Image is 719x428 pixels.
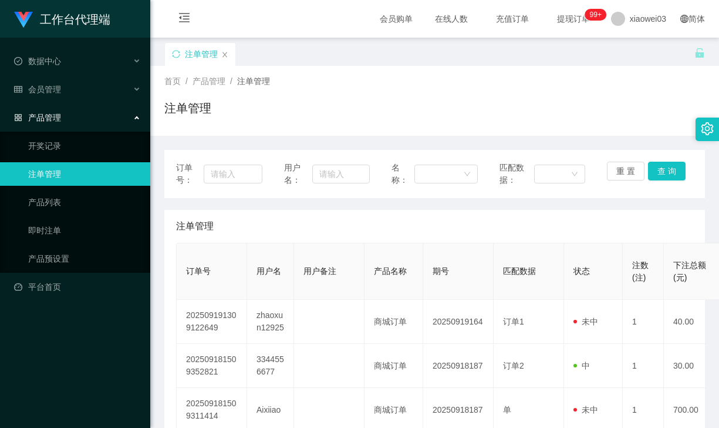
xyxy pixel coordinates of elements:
span: 数据中心 [14,56,61,66]
span: 产品管理 [14,113,61,122]
span: 注单管理 [176,219,214,233]
div: 注单管理 [185,43,218,65]
img: logo.9652507e.png [14,12,33,28]
span: 产品管理 [193,76,225,86]
span: 中 [573,361,590,370]
td: 20250919164 [423,300,494,344]
span: 匹配数据 [503,266,536,276]
i: 图标: sync [172,50,180,58]
span: 注单管理 [237,76,270,86]
i: 图标: close [221,51,228,58]
span: 订单2 [503,361,524,370]
h1: 工作台代理端 [40,1,110,38]
input: 请输入 [312,165,370,183]
span: 订单1 [503,317,524,326]
span: 期号 [433,266,449,276]
a: 产品预设置 [28,247,141,270]
i: 图标: setting [701,122,714,135]
span: / [230,76,232,86]
td: 商城订单 [364,300,423,344]
i: 图标: appstore-o [14,113,22,122]
span: 单 [503,405,511,414]
span: 会员管理 [14,85,61,94]
span: 充值订单 [490,15,535,23]
span: 订单号 [186,266,211,276]
span: 状态 [573,266,590,276]
span: 产品名称 [374,266,407,276]
i: 图标: down [464,170,471,179]
i: 图标: unlock [694,48,705,58]
span: 在线人数 [429,15,474,23]
a: 图标: dashboard平台首页 [14,275,141,299]
td: 1 [623,344,664,388]
span: 首页 [164,76,181,86]
span: / [185,76,188,86]
span: 匹配数据： [499,162,534,186]
a: 工作台代理端 [14,14,110,24]
span: 用户名 [256,266,281,276]
span: 提现订单 [551,15,596,23]
td: 202509181509352821 [177,344,247,388]
a: 即时注单 [28,219,141,242]
td: zhaoxun12925 [247,300,294,344]
td: 20250918187 [423,344,494,388]
td: 商城订单 [364,344,423,388]
span: 名称： [391,162,414,186]
span: 注数(注) [632,260,649,282]
span: 用户备注 [303,266,336,276]
span: 订单号： [176,162,204,186]
span: 未中 [573,317,598,326]
span: 下注总额(元) [673,260,706,282]
input: 请输入 [204,165,262,183]
td: 1 [623,300,664,344]
span: 未中 [573,405,598,414]
td: 3344556677 [247,344,294,388]
a: 产品列表 [28,190,141,214]
a: 开奖记录 [28,134,141,158]
i: 图标: check-circle-o [14,57,22,65]
i: 图标: global [680,15,688,23]
h1: 注单管理 [164,99,211,117]
sup: 1223 [585,9,606,21]
button: 查 询 [648,162,686,180]
span: 用户名： [284,162,312,186]
a: 注单管理 [28,162,141,186]
button: 重 置 [607,162,644,180]
i: 图标: menu-fold [164,1,204,38]
i: 图标: table [14,85,22,93]
i: 图标: down [571,170,578,179]
td: 202509191309122649 [177,300,247,344]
